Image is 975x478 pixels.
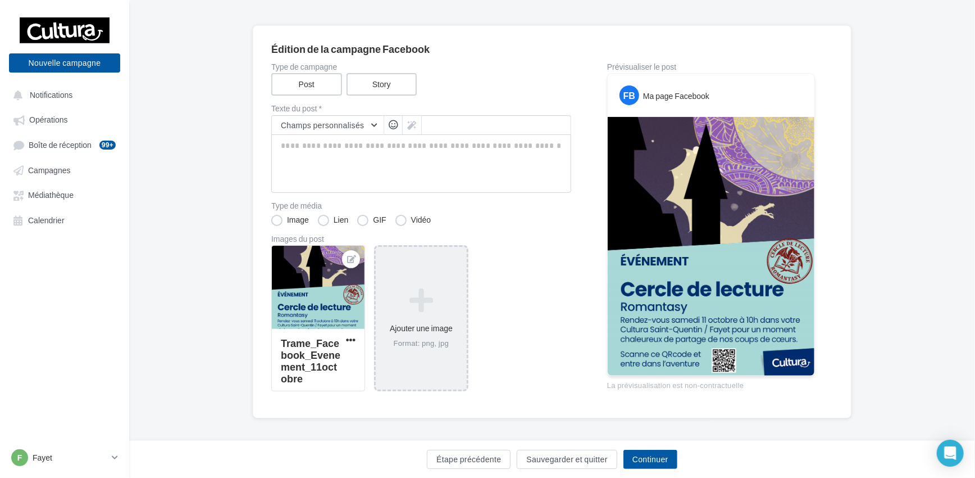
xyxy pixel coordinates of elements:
[357,215,386,226] label: GIF
[318,215,348,226] label: Lien
[7,109,122,129] a: Opérations
[619,85,639,105] div: FB
[99,141,116,150] div: 99+
[9,53,120,73] button: Nouvelle campagne
[7,160,122,180] a: Campagnes
[28,191,74,200] span: Médiathèque
[7,134,122,155] a: Boîte de réception99+
[281,337,340,385] div: Trame_Facebook_Evenement_11octobre
[9,447,120,468] a: F Fayet
[607,376,815,391] div: La prévisualisation est non-contractuelle
[29,140,92,150] span: Boîte de réception
[17,452,22,463] span: F
[271,105,571,112] label: Texte du post *
[271,73,342,96] label: Post
[607,63,815,71] div: Prévisualiser le post
[28,165,71,175] span: Campagnes
[29,115,67,125] span: Opérations
[427,450,511,469] button: Étape précédente
[271,202,571,210] label: Type de média
[33,452,107,463] p: Fayet
[623,450,677,469] button: Continuer
[30,90,72,100] span: Notifications
[28,215,65,225] span: Calendrier
[271,44,833,54] div: Édition de la campagne Facebook
[7,184,122,205] a: Médiathèque
[643,91,709,102] div: Ma page Facebook
[271,235,571,243] div: Images du post
[271,215,309,226] label: Image
[272,116,384,135] button: Champs personnalisés
[517,450,617,469] button: Sauvegarder et quitter
[271,63,571,71] label: Type de campagne
[395,215,431,226] label: Vidéo
[347,73,417,96] label: Story
[937,440,964,467] div: Open Intercom Messenger
[7,210,122,230] a: Calendrier
[7,84,118,105] button: Notifications
[281,120,365,130] span: Champs personnalisés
